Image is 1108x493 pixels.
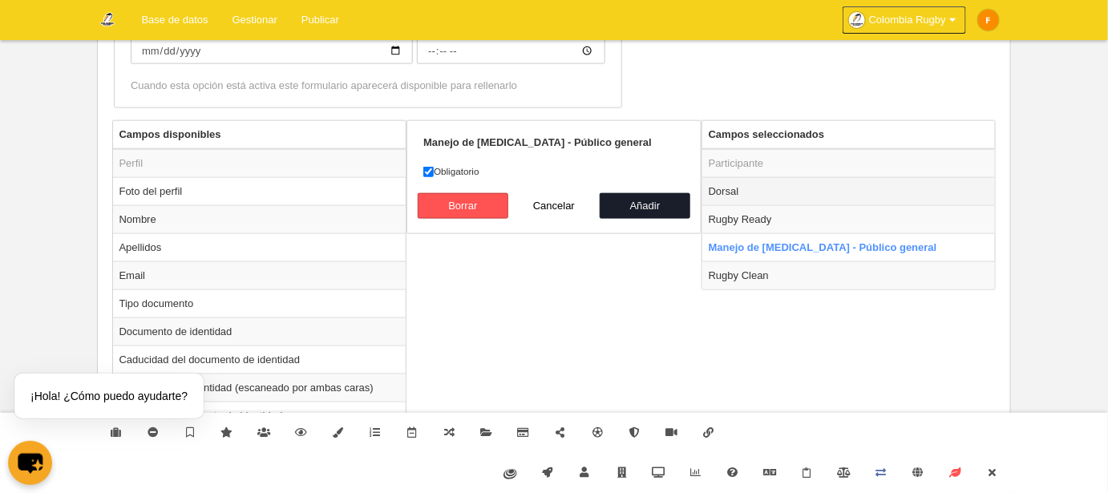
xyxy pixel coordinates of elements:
td: Rugby Clean [702,261,996,289]
td: Dorsal [702,177,996,205]
div: Cuando esta opción está activa este formulario aparecerá disponible para rellenarlo [131,79,605,93]
img: fiware.svg [503,469,517,479]
label: Obligatorio [423,164,685,179]
th: Campos seleccionados [702,121,996,149]
td: Foto del perfil [113,177,406,205]
button: Añadir [600,193,691,219]
td: Tipo documento [113,289,406,317]
td: Documento de identidad [113,317,406,346]
input: Fecha de fin [417,38,605,64]
td: Apellidos [113,233,406,261]
td: Participante [702,149,996,178]
input: Obligatorio [423,167,434,177]
div: ¡Hola! ¿Cómo puedo ayudarte? [14,374,204,418]
td: Frontal del documento de identidad [113,402,406,430]
td: Email [113,261,406,289]
th: Campos disponibles [113,121,406,149]
button: Borrar [418,193,509,219]
td: Rugby Ready [702,205,996,233]
button: Cancelar [508,193,600,219]
strong: Manejo de [MEDICAL_DATA] - Público general [423,136,652,148]
a: Colombia Rugby [843,6,966,34]
td: Documento de identidad (escaneado por ambas caras) [113,374,406,402]
td: Manejo de [MEDICAL_DATA] - Público general [702,233,996,261]
td: Caducidad del documento de identidad [113,346,406,374]
img: Oanpu9v8aySI.30x30.jpg [849,12,865,28]
td: Nombre [113,205,406,233]
button: chat-button [8,441,52,485]
td: Perfil [113,149,406,178]
input: Fecha de fin [131,38,413,64]
img: c2l6ZT0zMHgzMCZmcz05JnRleHQ9RiZiZz1mYjhjMDA%3D.png [978,10,999,30]
img: Colombia Rugby [98,10,117,29]
span: Colombia Rugby [869,12,946,28]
